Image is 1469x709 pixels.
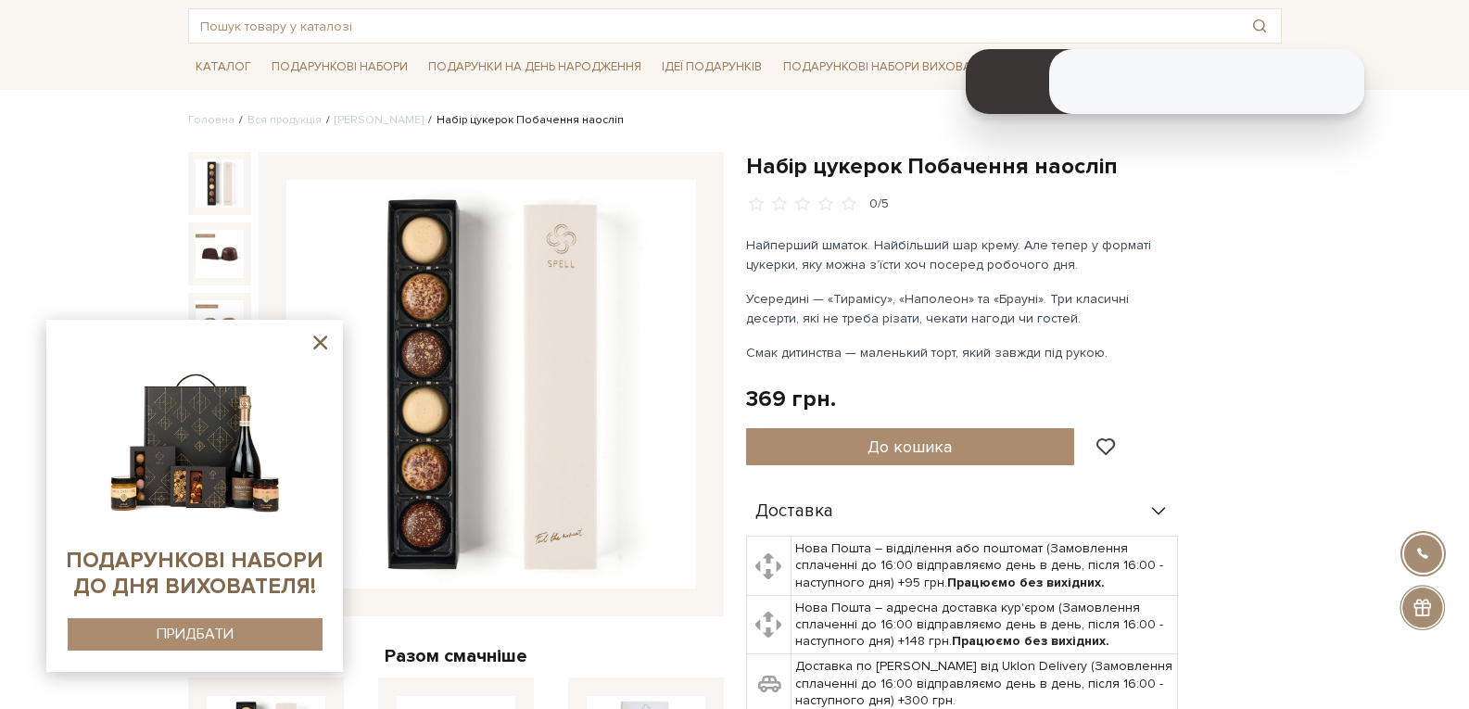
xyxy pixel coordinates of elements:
a: Подарунки на День народження [421,53,649,82]
img: Набір цукерок Побачення наосліп [286,180,696,589]
span: Доставка [755,503,833,520]
h1: Набір цукерок Побачення наосліп [746,152,1282,181]
td: Нова Пошта – адресна доставка кур'єром (Замовлення сплаченні до 16:00 відправляємо день в день, п... [791,595,1177,654]
button: До кошика [746,428,1075,465]
img: Набір цукерок Побачення наосліп [196,159,244,208]
img: Набір цукерок Побачення наосліп [196,300,244,348]
p: Усередині — «Тирамісу», «Наполеон» та «Брауні». Три класичні десерти, які не треба різати, чекати... [746,289,1181,328]
p: Найперший шматок. Найбільший шар крему. Але тепер у форматі цукерки, яку можна з’їсти хоч посеред... [746,235,1181,274]
img: Набір цукерок Побачення наосліп [196,230,244,278]
td: Нова Пошта – відділення або поштомат (Замовлення сплаченні до 16:00 відправляємо день в день, піс... [791,537,1177,596]
button: Пошук товару у каталозі [1238,9,1281,43]
b: Працюємо без вихідних. [947,575,1105,590]
a: Вся продукція [247,113,322,127]
div: Разом смачніше [188,644,724,668]
input: Пошук товару у каталозі [189,9,1238,43]
div: 369 грн. [746,385,836,413]
a: Подарункові набори вихователю [776,51,1013,82]
b: Працюємо без вихідних. [952,633,1109,649]
a: [PERSON_NAME] [335,113,424,127]
a: Каталог [188,53,259,82]
div: 0/5 [869,196,889,213]
span: До кошика [867,437,952,457]
p: Смак дитинства — маленький торт, який завжди під рукою. [746,343,1181,362]
a: Подарункові набори [264,53,415,82]
a: Головна [188,113,234,127]
a: Ідеї подарунків [654,53,769,82]
li: Набір цукерок Побачення наосліп [424,112,624,129]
